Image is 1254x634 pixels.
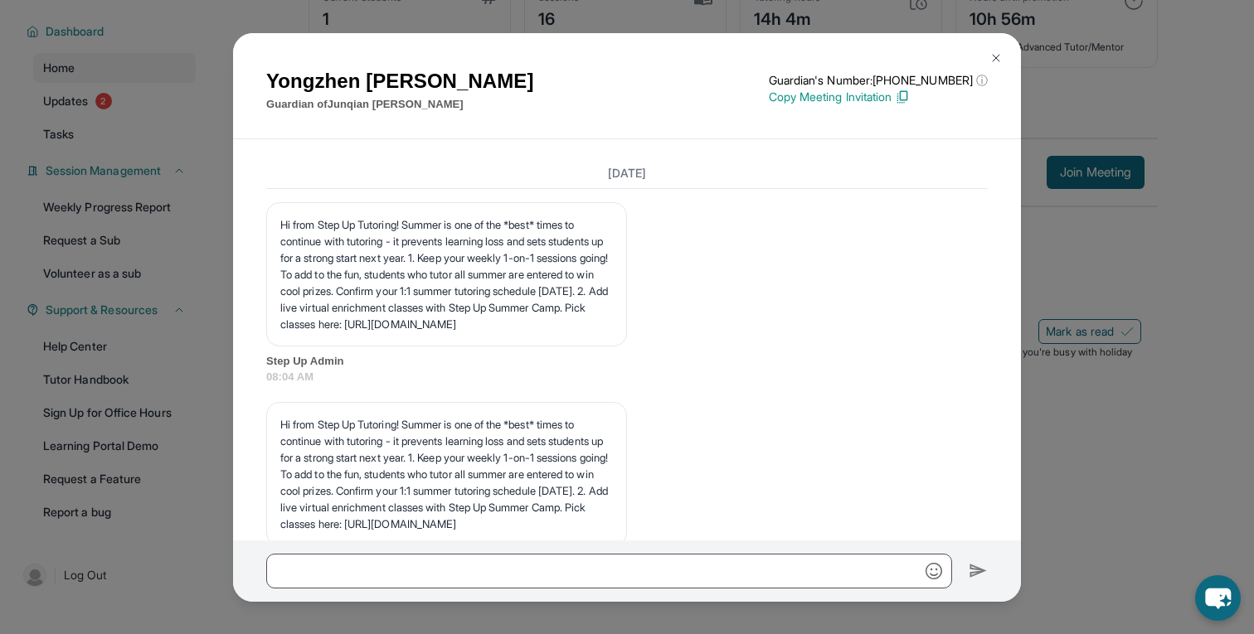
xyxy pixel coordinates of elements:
p: Hi from Step Up Tutoring! Summer is one of the *best* times to continue with tutoring - it preven... [280,216,613,332]
button: chat-button [1195,575,1241,621]
img: Emoji [926,563,942,579]
p: Guardian of Junqian [PERSON_NAME] [266,96,533,113]
img: Copy Icon [895,90,910,104]
span: ⓘ [976,72,988,89]
span: Step Up Admin [266,353,988,370]
h3: [DATE] [266,165,988,181]
span: 08:04 AM [266,369,988,385]
img: Send icon [969,561,988,581]
p: Copy Meeting Invitation [769,89,988,105]
p: Guardian's Number: [PHONE_NUMBER] [769,72,988,89]
p: Hi from Step Up Tutoring! Summer is one of the *best* times to continue with tutoring - it preven... [280,416,613,532]
img: Close Icon [989,51,1003,65]
h1: Yongzhen [PERSON_NAME] [266,66,533,96]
